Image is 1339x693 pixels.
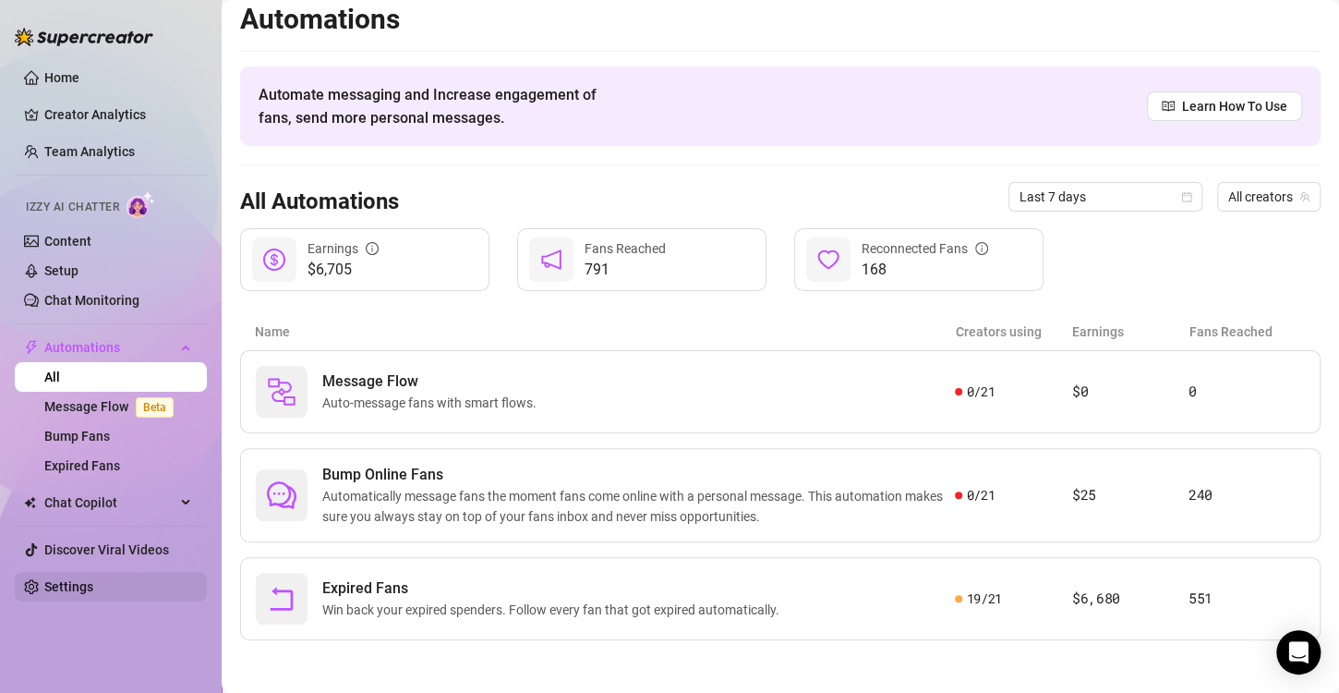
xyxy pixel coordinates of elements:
[44,263,78,278] a: Setup
[1147,91,1302,121] a: Learn How To Use
[259,83,614,129] span: Automate messaging and Increase engagement of fans, send more personal messages.
[1188,588,1305,610] article: 551
[44,100,192,129] a: Creator Analytics
[44,293,139,308] a: Chat Monitoring
[366,242,379,255] span: info-circle
[322,371,544,393] span: Message Flow
[322,393,544,413] span: Auto-message fans with smart flows.
[44,458,120,473] a: Expired Fans
[26,199,119,216] span: Izzy AI Chatter
[585,241,666,256] span: Fans Reached
[1072,322,1188,342] article: Earnings
[1188,484,1305,506] article: 240
[1181,191,1192,202] span: calendar
[24,496,36,509] img: Chat Copilot
[975,242,988,255] span: info-circle
[862,259,988,281] span: 168
[44,579,93,594] a: Settings
[956,322,1072,342] article: Creators using
[862,238,988,259] div: Reconnected Fans
[267,377,296,407] img: svg%3e
[44,399,181,414] a: Message FlowBeta
[44,234,91,249] a: Content
[308,238,379,259] div: Earnings
[263,249,285,271] span: dollar
[322,600,787,620] span: Win back your expired spenders. Follow every fan that got expired automatically.
[540,249,562,271] span: notification
[44,70,79,85] a: Home
[585,259,666,281] span: 791
[966,485,995,505] span: 0 / 21
[817,249,839,271] span: heart
[44,542,169,557] a: Discover Viral Videos
[322,577,787,600] span: Expired Fans
[1188,381,1305,403] article: 0
[1299,191,1310,202] span: team
[1072,484,1188,506] article: $25
[1228,183,1309,211] span: All creators
[44,488,175,517] span: Chat Copilot
[15,28,153,46] img: logo-BBDzfeDw.svg
[308,259,379,281] span: $6,705
[1072,588,1188,610] article: $6,680
[966,589,1002,609] span: 19 / 21
[267,584,296,614] span: rollback
[136,397,174,418] span: Beta
[1072,381,1188,403] article: $0
[1182,96,1287,116] span: Learn How To Use
[240,2,1321,37] h2: Automations
[44,370,60,384] a: All
[44,144,135,159] a: Team Analytics
[322,486,955,527] span: Automatically message fans the moment fans come online with a personal message. This automation m...
[1162,100,1175,113] span: read
[127,191,155,218] img: AI Chatter
[1019,183,1191,211] span: Last 7 days
[267,480,296,510] span: comment
[24,340,39,355] span: thunderbolt
[44,429,110,444] a: Bump Fans
[255,322,956,342] article: Name
[44,333,175,362] span: Automations
[1189,322,1306,342] article: Fans Reached
[966,382,995,402] span: 0 / 21
[1276,630,1321,675] div: Open Intercom Messenger
[322,464,955,486] span: Bump Online Fans
[240,188,399,217] h3: All Automations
